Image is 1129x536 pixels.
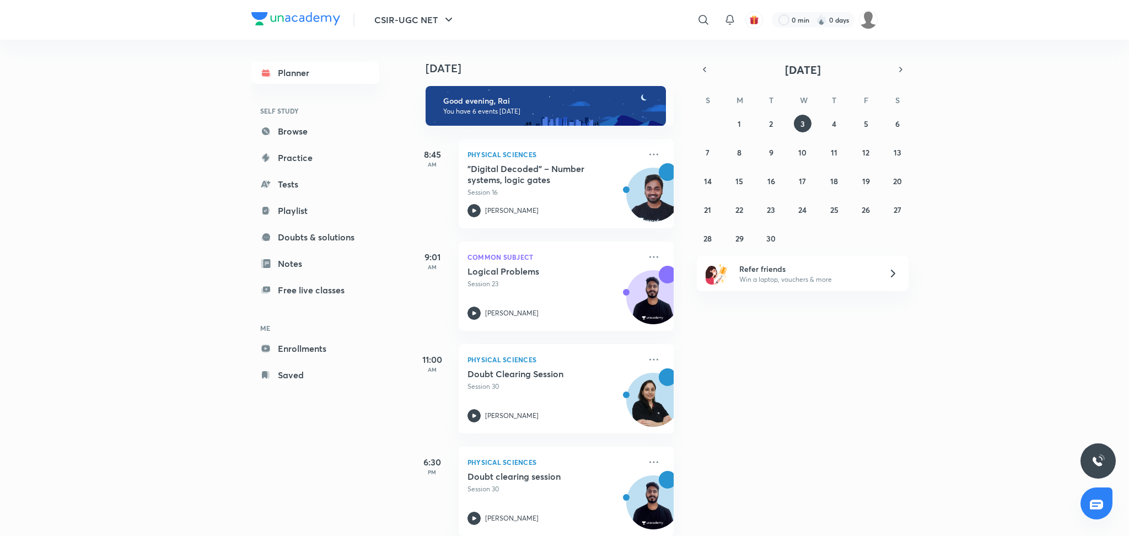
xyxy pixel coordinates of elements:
[862,176,870,186] abbr: September 19, 2025
[831,147,837,158] abbr: September 11, 2025
[467,382,641,392] p: Session 30
[627,276,680,329] img: Avatar
[730,201,748,218] button: September 22, 2025
[699,229,717,247] button: September 28, 2025
[426,86,666,126] img: evening
[410,469,454,475] p: PM
[762,172,780,190] button: September 16, 2025
[627,481,680,534] img: Avatar
[410,366,454,373] p: AM
[785,62,821,77] span: [DATE]
[893,176,902,186] abbr: September 20, 2025
[762,201,780,218] button: September 23, 2025
[712,62,893,77] button: [DATE]
[251,226,379,248] a: Doubts & solutions
[889,143,906,161] button: September 13, 2025
[627,379,680,432] img: Avatar
[703,233,712,244] abbr: September 28, 2025
[889,115,906,132] button: September 6, 2025
[730,229,748,247] button: September 29, 2025
[704,176,712,186] abbr: September 14, 2025
[749,15,759,25] img: avatar
[1092,454,1105,468] img: ttu
[832,119,836,129] abbr: September 4, 2025
[794,172,811,190] button: September 17, 2025
[706,147,709,158] abbr: September 7, 2025
[864,95,868,105] abbr: Friday
[467,187,641,197] p: Session 16
[467,250,641,264] p: Common Subject
[699,172,717,190] button: September 14, 2025
[800,95,808,105] abbr: Wednesday
[864,119,868,129] abbr: September 5, 2025
[485,513,539,523] p: [PERSON_NAME]
[485,411,539,421] p: [PERSON_NAME]
[745,11,763,29] button: avatar
[467,484,641,494] p: Session 30
[410,455,454,469] h5: 6:30
[895,119,900,129] abbr: September 6, 2025
[735,176,743,186] abbr: September 15, 2025
[736,95,743,105] abbr: Monday
[699,201,717,218] button: September 21, 2025
[794,143,811,161] button: September 10, 2025
[251,12,340,28] a: Company Logo
[762,229,780,247] button: September 30, 2025
[251,12,340,25] img: Company Logo
[251,101,379,120] h6: SELF STUDY
[798,147,807,158] abbr: September 10, 2025
[739,263,875,275] h6: Refer friends
[730,115,748,132] button: September 1, 2025
[825,172,843,190] button: September 18, 2025
[767,205,775,215] abbr: September 23, 2025
[857,115,875,132] button: September 5, 2025
[889,201,906,218] button: September 27, 2025
[830,205,838,215] abbr: September 25, 2025
[794,115,811,132] button: September 3, 2025
[410,250,454,264] h5: 9:01
[485,308,539,318] p: [PERSON_NAME]
[467,471,605,482] h5: Doubt clearing session
[251,120,379,142] a: Browse
[832,95,836,105] abbr: Thursday
[467,368,605,379] h5: Doubt Clearing Session
[627,174,680,227] img: Avatar
[730,143,748,161] button: September 8, 2025
[894,147,901,158] abbr: September 13, 2025
[894,205,901,215] abbr: September 27, 2025
[737,147,741,158] abbr: September 8, 2025
[859,10,878,29] img: Rai Haldar
[467,148,641,161] p: Physical Sciences
[798,205,807,215] abbr: September 24, 2025
[467,455,641,469] p: Physical Sciences
[825,201,843,218] button: September 25, 2025
[769,95,773,105] abbr: Tuesday
[862,205,870,215] abbr: September 26, 2025
[251,364,379,386] a: Saved
[251,319,379,337] h6: ME
[467,266,605,277] h5: Logical Problems
[857,172,875,190] button: September 19, 2025
[706,95,710,105] abbr: Sunday
[410,264,454,270] p: AM
[816,14,827,25] img: streak
[410,353,454,366] h5: 11:00
[704,205,711,215] abbr: September 21, 2025
[762,143,780,161] button: September 9, 2025
[251,200,379,222] a: Playlist
[251,147,379,169] a: Practice
[825,143,843,161] button: September 11, 2025
[368,9,462,31] button: CSIR-UGC NET
[794,201,811,218] button: September 24, 2025
[410,148,454,161] h5: 8:45
[762,115,780,132] button: September 2, 2025
[739,275,875,285] p: Win a laptop, vouchers & more
[251,279,379,301] a: Free live classes
[767,176,775,186] abbr: September 16, 2025
[738,119,741,129] abbr: September 1, 2025
[706,262,728,285] img: referral
[443,96,656,106] h6: Good evening, Rai
[251,253,379,275] a: Notes
[769,119,773,129] abbr: September 2, 2025
[730,172,748,190] button: September 15, 2025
